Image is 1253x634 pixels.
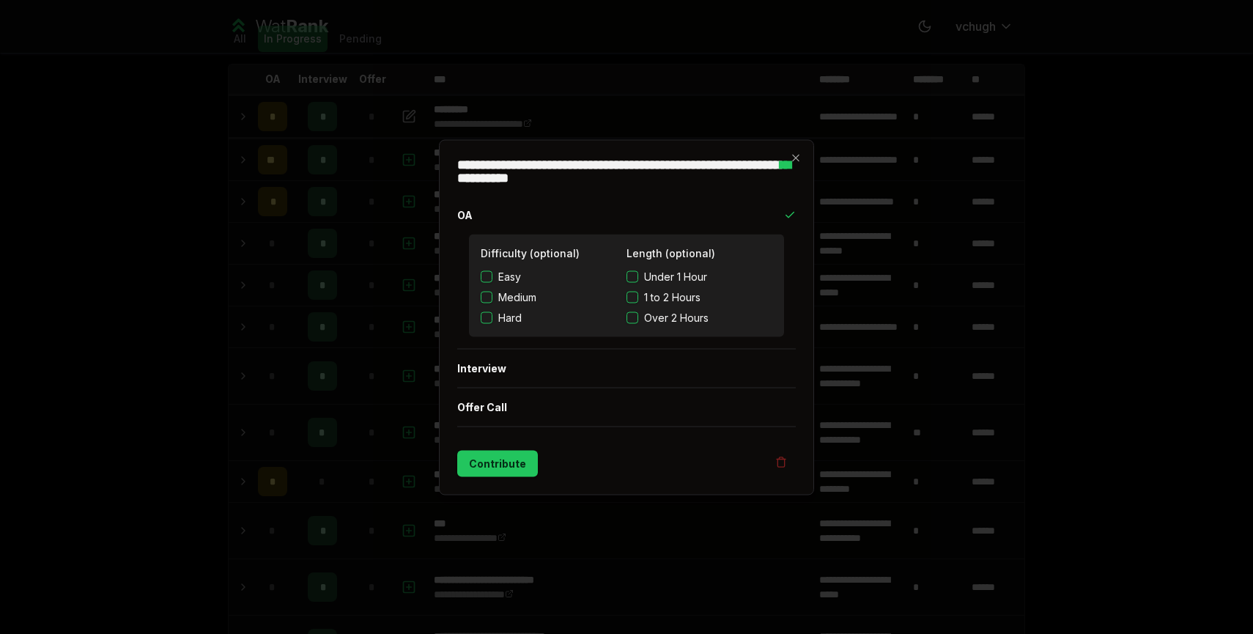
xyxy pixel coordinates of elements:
div: OA [457,234,796,348]
button: OA [457,196,796,234]
button: Under 1 Hour [626,270,638,282]
button: Easy [481,270,492,282]
button: Over 2 Hours [626,312,638,323]
span: 1 to 2 Hours [644,290,701,304]
button: Offer Call [457,388,796,426]
button: Contribute [457,450,538,476]
button: Hard [481,312,492,323]
button: Medium [481,291,492,303]
span: Under 1 Hour [644,269,707,284]
span: Medium [498,290,536,304]
span: Hard [498,310,522,325]
span: Easy [498,269,521,284]
label: Difficulty (optional) [481,246,580,259]
button: 1 to 2 Hours [626,291,638,303]
button: Interview [457,349,796,387]
span: Over 2 Hours [644,310,709,325]
label: Length (optional) [626,246,715,259]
